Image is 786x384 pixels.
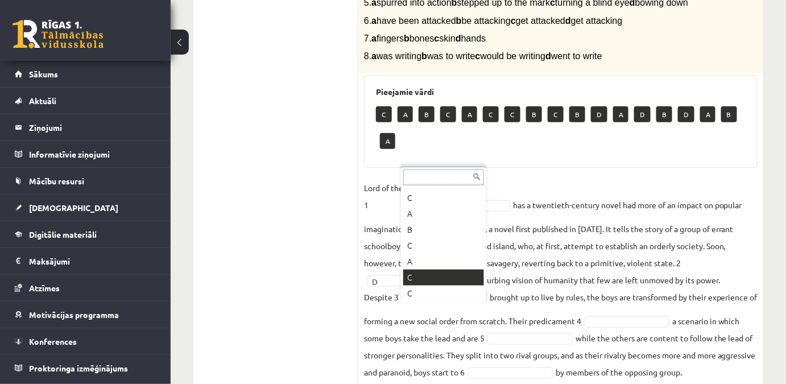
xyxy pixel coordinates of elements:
[403,270,484,286] div: C
[403,254,484,270] div: A
[403,238,484,254] div: C
[403,222,484,238] div: B
[403,190,484,206] div: C
[403,206,484,222] div: A
[403,286,484,302] div: C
